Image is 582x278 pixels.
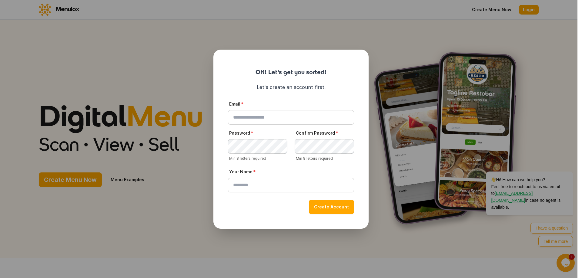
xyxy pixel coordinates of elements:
[229,156,266,161] span: Min 8 letters required
[24,67,66,79] a: [EMAIL_ADDRESS][DOMAIN_NAME]
[229,169,253,175] span: Your Name
[228,83,354,91] p: Let's create an account first.
[4,48,106,123] div: 👋Hi! How can we help you?Feel free to reach out to us via email to[EMAIL_ADDRESS][DOMAIN_NAME]in ...
[296,156,333,161] span: Min 8 letters required
[228,68,354,76] h3: OK! Let's get you sorted!
[309,200,354,214] button: Create Account
[24,54,94,86] span: Hi! How can we help you? Feel free to reach out to us via email to in case no agent is available.
[64,99,106,110] button: I have a question
[296,130,335,136] span: Confirm Password
[24,54,29,58] img: :wave:
[229,101,240,107] span: Email
[72,112,106,123] button: Tell me more
[229,130,250,136] span: Password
